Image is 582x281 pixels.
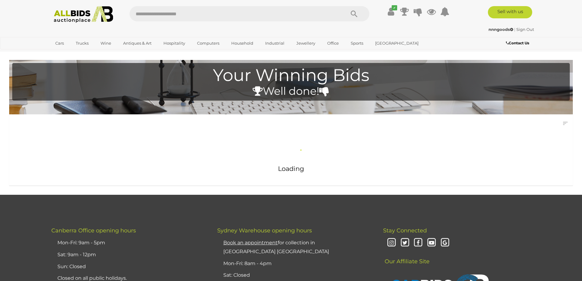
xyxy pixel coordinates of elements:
[488,6,532,18] a: Sell with us
[56,237,202,249] li: Mon-Fri: 9am - 5pm
[440,238,450,248] i: Google
[223,240,278,246] u: Book an appointment
[261,38,288,48] a: Industrial
[392,5,397,10] i: ✔
[15,85,567,97] h4: Well done!
[514,27,515,32] span: |
[217,227,312,234] span: Sydney Warehouse opening hours
[223,240,329,254] a: Book an appointmentfor collection in [GEOGRAPHIC_DATA] [GEOGRAPHIC_DATA]
[386,238,397,248] i: Instagram
[516,27,534,32] a: Sign Out
[50,6,117,23] img: Allbids.com.au
[51,38,68,48] a: Cars
[506,41,529,45] b: Contact Us
[222,258,368,270] li: Mon-Fri: 8am - 4pm
[278,165,304,172] span: Loading
[159,38,189,48] a: Hospitality
[383,227,427,234] span: Stay Connected
[347,38,367,48] a: Sports
[426,238,437,248] i: Youtube
[51,227,136,234] span: Canberra Office opening hours
[193,38,223,48] a: Computers
[323,38,343,48] a: Office
[15,66,567,85] h1: Your Winning Bids
[56,249,202,261] li: Sat: 9am - 12pm
[339,6,369,21] button: Search
[72,38,93,48] a: Trucks
[119,38,156,48] a: Antiques & Art
[386,6,396,17] a: ✔
[383,249,430,265] span: Our Affiliate Site
[400,238,410,248] i: Twitter
[56,261,202,273] li: Sun: Closed
[489,27,514,32] a: nnngoods
[227,38,257,48] a: Household
[506,40,531,46] a: Contact Us
[97,38,115,48] a: Wine
[413,238,423,248] i: Facebook
[371,38,423,48] a: [GEOGRAPHIC_DATA]
[292,38,319,48] a: Jewellery
[489,27,513,32] strong: nnngoods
